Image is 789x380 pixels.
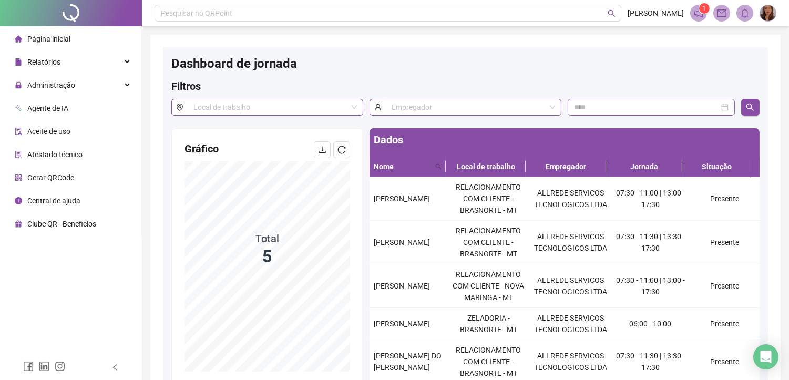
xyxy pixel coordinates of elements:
td: ZELADORIA - BRASNORTE - MT [447,308,529,340]
td: RELACIONAMENTO COM CLIENTE - NOVA MARINGA - MT [447,264,529,308]
span: Agente de IA [27,104,68,112]
span: Central de ajuda [27,197,80,205]
td: Presente [689,264,760,308]
th: Empregador [526,157,606,177]
td: RELACIONAMENTO COM CLIENTE - BRASNORTE - MT [447,221,529,264]
td: 06:00 - 10:00 [611,308,689,340]
span: Aceite de uso [27,127,70,136]
span: Dados [374,133,403,146]
span: [PERSON_NAME] DO [PERSON_NAME] [374,352,442,372]
th: Local de trabalho [446,157,526,177]
span: search [433,159,444,174]
span: Página inicial [27,35,70,43]
span: [PERSON_NAME] [628,7,684,19]
span: lock [15,81,22,89]
span: reload [337,146,346,154]
td: Presente [689,177,760,221]
img: 78555 [760,5,776,21]
td: 07:30 - 11:00 | 13:00 - 17:30 [611,264,689,308]
span: Gráfico [185,142,219,155]
span: Nome [374,161,431,172]
span: solution [15,151,22,158]
td: RELACIONAMENTO COM CLIENTE - BRASNORTE - MT [447,177,529,221]
th: Situação [682,157,751,177]
span: qrcode [15,174,22,181]
span: download [318,146,326,154]
span: Filtros [171,80,201,93]
span: [PERSON_NAME] [374,320,430,328]
td: 07:30 - 11:00 | 13:00 - 17:30 [611,177,689,221]
span: user [370,99,386,116]
span: environment [171,99,188,116]
span: [PERSON_NAME] [374,238,430,247]
span: bell [740,8,750,18]
th: Jornada [606,157,682,177]
span: [PERSON_NAME] [374,282,430,290]
span: gift [15,220,22,228]
span: Atestado técnico [27,150,83,159]
span: Relatórios [27,58,60,66]
span: Administração [27,81,75,89]
td: Presente [689,221,760,264]
div: Open Intercom Messenger [753,344,778,369]
span: search [746,103,754,111]
span: search [608,9,616,17]
span: notification [694,8,703,18]
span: home [15,35,22,43]
span: search [435,163,442,170]
span: file [15,58,22,66]
span: Clube QR - Beneficios [27,220,96,228]
span: instagram [55,361,65,372]
td: ALLREDE SERVICOS TECNOLOGICOS LTDA [529,308,611,340]
td: Presente [689,308,760,340]
td: ALLREDE SERVICOS TECNOLOGICOS LTDA [529,221,611,264]
span: [PERSON_NAME] [374,194,430,203]
span: Dashboard de jornada [171,56,297,71]
span: facebook [23,361,34,372]
span: left [111,364,119,371]
span: 1 [703,5,706,12]
span: linkedin [39,361,49,372]
td: ALLREDE SERVICOS TECNOLOGICOS LTDA [529,177,611,221]
td: ALLREDE SERVICOS TECNOLOGICOS LTDA [529,264,611,308]
span: audit [15,128,22,135]
sup: 1 [699,3,710,14]
span: mail [717,8,726,18]
span: info-circle [15,197,22,204]
td: 07:30 - 11:30 | 13:30 - 17:30 [611,221,689,264]
span: Gerar QRCode [27,173,74,182]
